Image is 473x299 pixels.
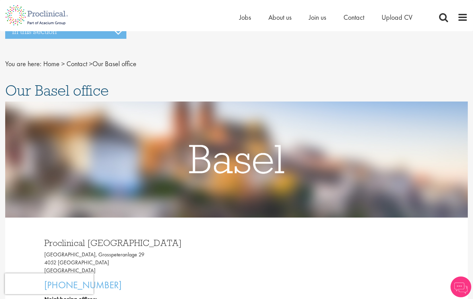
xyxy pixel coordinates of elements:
span: > [61,59,65,68]
span: > [89,59,92,68]
span: Our Basel office [5,81,109,100]
h3: Proclinical [GEOGRAPHIC_DATA] [44,238,231,247]
iframe: reCAPTCHA [5,273,93,294]
span: Our Basel office [43,59,136,68]
a: Contact [343,13,364,22]
a: Join us [309,13,326,22]
p: [GEOGRAPHIC_DATA], Grosspeteranlage 29 4052 [GEOGRAPHIC_DATA] [GEOGRAPHIC_DATA] [44,251,231,275]
a: Upload CV [382,13,412,22]
a: Jobs [239,13,251,22]
span: You are here: [5,59,42,68]
h3: In this section [5,24,126,39]
a: About us [268,13,292,22]
a: breadcrumb link to Contact [66,59,87,68]
img: Chatbot [450,276,471,297]
a: breadcrumb link to Home [43,59,60,68]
